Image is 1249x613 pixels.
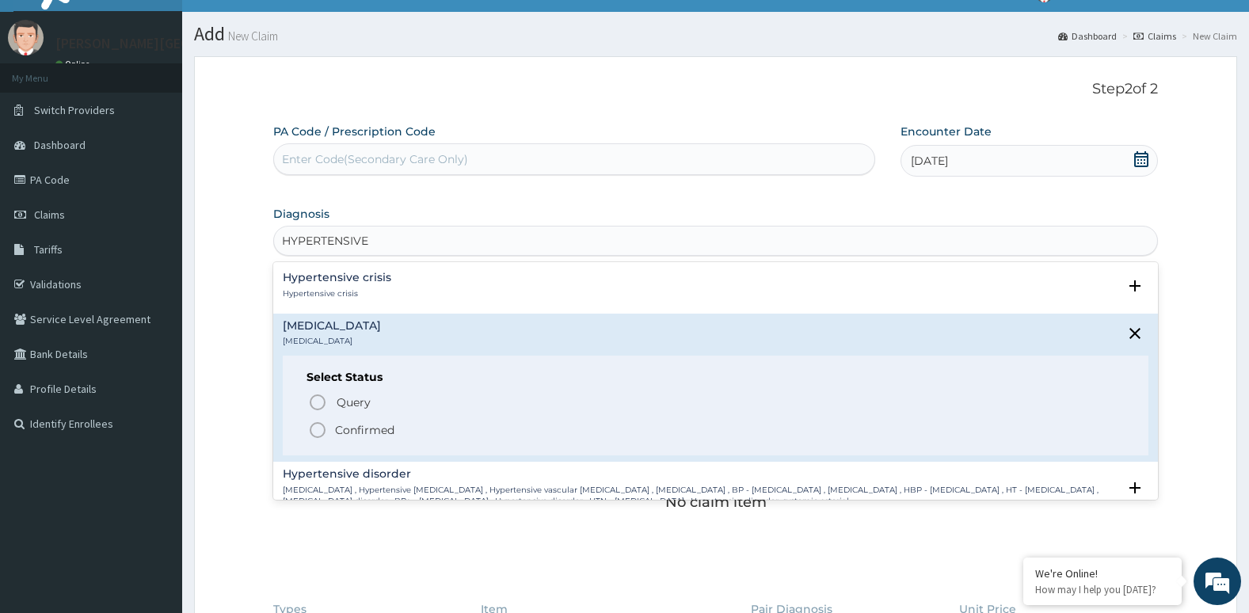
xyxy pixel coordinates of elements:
[194,24,1237,44] h1: Add
[337,394,371,410] span: Query
[225,30,278,42] small: New Claim
[55,36,290,51] p: [PERSON_NAME][GEOGRAPHIC_DATA]
[34,138,86,152] span: Dashboard
[282,151,468,167] div: Enter Code(Secondary Care Only)
[283,288,391,299] p: Hypertensive crisis
[283,468,1118,480] h4: Hypertensive disorder
[308,393,327,412] i: status option query
[1058,29,1117,43] a: Dashboard
[283,320,381,332] h4: [MEDICAL_DATA]
[8,20,44,55] img: User Image
[82,89,266,109] div: Chat with us now
[1133,29,1176,43] a: Claims
[273,206,329,222] label: Diagnosis
[308,421,327,440] i: status option filled
[34,103,115,117] span: Switch Providers
[283,336,381,347] p: [MEDICAL_DATA]
[29,79,64,119] img: d_794563401_company_1708531726252_794563401
[1035,583,1170,596] p: How may I help you today?
[665,494,767,510] p: No claim item
[34,242,63,257] span: Tariffs
[1125,276,1144,295] i: open select status
[307,371,1125,383] h6: Select Status
[335,422,394,438] p: Confirmed
[283,485,1118,508] p: [MEDICAL_DATA] , Hypertensive [MEDICAL_DATA] , Hypertensive vascular [MEDICAL_DATA] , [MEDICAL_DA...
[273,81,1159,98] p: Step 2 of 2
[1178,29,1237,43] li: New Claim
[260,8,298,46] div: Minimize live chat window
[1125,478,1144,497] i: open select status
[8,432,302,488] textarea: Type your message and hit 'Enter'
[1035,566,1170,581] div: We're Online!
[911,153,948,169] span: [DATE]
[55,59,93,70] a: Online
[34,208,65,222] span: Claims
[92,200,219,360] span: We're online!
[273,124,436,139] label: PA Code / Prescription Code
[1125,324,1144,343] i: close select status
[283,272,391,284] h4: Hypertensive crisis
[901,124,992,139] label: Encounter Date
